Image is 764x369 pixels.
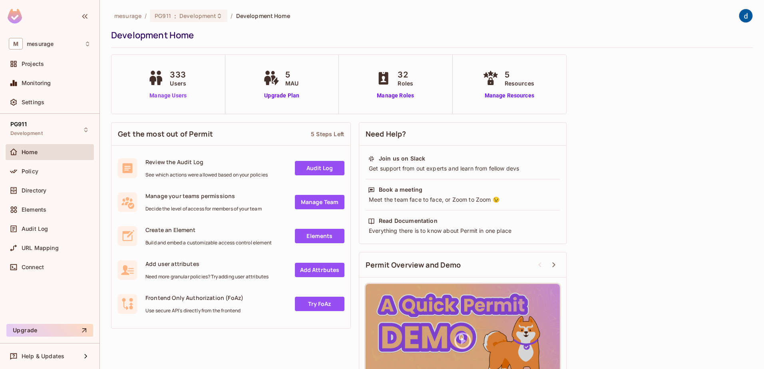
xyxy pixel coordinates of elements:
[8,9,22,24] img: SReyMgAAAABJRU5ErkJggg==
[145,294,243,302] span: Frontend Only Authorization (FoAz)
[145,12,147,20] li: /
[366,260,461,270] span: Permit Overview and Demo
[145,274,269,280] span: Need more granular policies? Try adding user attributes
[22,99,44,105] span: Settings
[10,121,27,127] span: PG911
[295,263,344,277] a: Add Attrbutes
[114,12,141,20] span: the active workspace
[368,227,557,235] div: Everything there is to know about Permit in one place
[295,229,344,243] a: Elements
[311,130,344,138] div: 5 Steps Left
[9,38,23,50] span: M
[505,79,534,87] span: Resources
[145,260,269,268] span: Add user attributes
[174,13,177,19] span: :
[145,206,262,212] span: Decide the level of access for members of your team
[146,91,190,100] a: Manage Users
[22,206,46,213] span: Elements
[145,192,262,200] span: Manage your teams permissions
[366,129,406,139] span: Need Help?
[398,69,413,81] span: 32
[170,79,186,87] span: Users
[261,91,302,100] a: Upgrade Plan
[236,12,290,20] span: Development Home
[295,297,344,311] a: Try FoAz
[285,79,298,87] span: MAU
[179,12,216,20] span: Development
[368,165,557,173] div: Get support from out experts and learn from fellow devs
[145,240,272,246] span: Build and embed a customizable access control element
[505,69,534,81] span: 5
[22,353,64,359] span: Help & Updates
[6,324,93,337] button: Upgrade
[295,161,344,175] a: Audit Log
[22,80,51,86] span: Monitoring
[22,168,38,175] span: Policy
[481,91,538,100] a: Manage Resources
[368,196,557,204] div: Meet the team face to face, or Zoom to Zoom 😉
[285,69,298,81] span: 5
[27,41,54,47] span: Workspace: mesurage
[22,149,38,155] span: Home
[379,155,425,163] div: Join us on Slack
[379,186,422,194] div: Book a meeting
[22,226,48,232] span: Audit Log
[22,245,59,251] span: URL Mapping
[111,29,749,41] div: Development Home
[145,158,268,166] span: Review the Audit Log
[22,187,46,194] span: Directory
[145,307,243,314] span: Use secure API's directly from the frontend
[739,9,752,22] img: dev 911gcl
[145,226,272,234] span: Create an Element
[398,79,413,87] span: Roles
[155,12,171,20] span: PG911
[170,69,186,81] span: 333
[145,172,268,178] span: See which actions were allowed based on your policies
[22,61,44,67] span: Projects
[379,217,438,225] div: Read Documentation
[295,195,344,209] a: Manage Team
[10,130,43,137] span: Development
[231,12,233,20] li: /
[374,91,417,100] a: Manage Roles
[118,129,213,139] span: Get the most out of Permit
[22,264,44,270] span: Connect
